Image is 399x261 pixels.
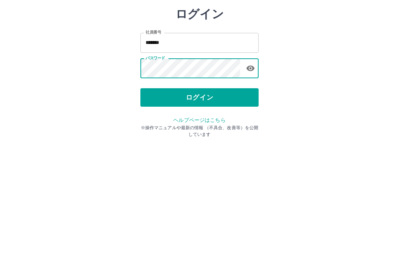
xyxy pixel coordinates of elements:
[146,95,165,100] label: パスワード
[140,128,259,146] button: ログイン
[140,164,259,177] p: ※操作マニュアルや最新の情報 （不具合、改善等）を公開しています
[175,47,224,61] h2: ログイン
[173,157,225,162] a: ヘルプページはこちら
[146,69,161,75] label: 社員番号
